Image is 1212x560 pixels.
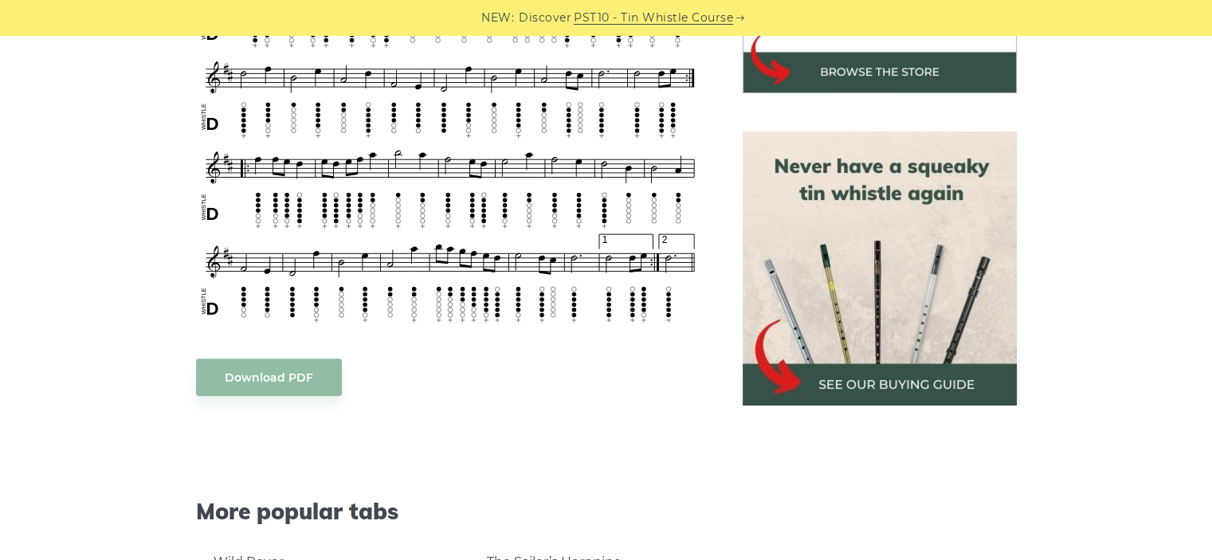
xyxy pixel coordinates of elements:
span: More popular tabs [196,498,704,525]
img: tin whistle buying guide [743,131,1017,405]
span: Discover [519,9,571,27]
a: PST10 - Tin Whistle Course [574,9,733,27]
a: Download PDF [196,358,342,396]
span: NEW: [481,9,514,27]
